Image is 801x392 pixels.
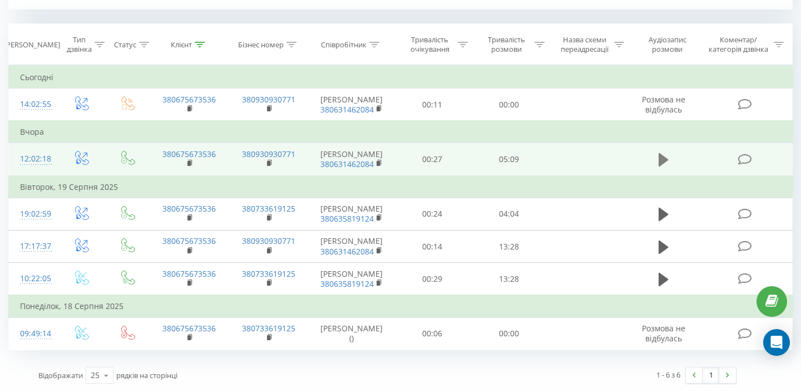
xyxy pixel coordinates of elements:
td: [PERSON_NAME] [309,263,394,296]
div: 19:02:59 [20,203,47,225]
a: 380675673536 [162,94,216,105]
div: 14:02:55 [20,94,47,115]
div: 25 [91,370,100,381]
td: 00:29 [394,263,471,296]
a: 380733619125 [242,203,295,214]
div: Співробітник [321,40,367,50]
td: 00:24 [394,198,471,230]
td: Понеділок, 18 Серпня 2025 [9,295,793,317]
td: Вчора [9,121,793,143]
a: 380930930771 [242,236,295,246]
a: 380675673536 [162,203,216,214]
td: 13:28 [471,263,547,296]
td: 00:00 [471,89,547,121]
div: 09:49:14 [20,323,47,345]
div: Тип дзвінка [67,35,92,54]
div: Статус [114,40,136,50]
span: Відображати [38,370,83,380]
a: 380635819124 [320,213,374,224]
td: 00:14 [394,231,471,263]
a: 380675673536 [162,149,216,159]
span: Розмова не відбулась [642,323,685,344]
div: Бізнес номер [238,40,284,50]
td: Сьогодні [9,66,793,89]
a: 380930930771 [242,149,295,159]
a: 380675673536 [162,236,216,246]
a: 380631462084 [320,159,374,169]
a: 380675673536 [162,323,216,334]
div: Open Intercom Messenger [763,329,790,356]
td: 00:27 [394,143,471,176]
div: 10:22:05 [20,268,47,290]
td: 13:28 [471,231,547,263]
a: 380733619125 [242,323,295,334]
div: Коментар/категорія дзвінка [706,35,771,54]
div: Тривалість очікування [404,35,456,54]
td: [PERSON_NAME] () [309,317,394,350]
td: Вівторок, 19 Серпня 2025 [9,176,793,198]
td: 00:11 [394,89,471,121]
span: рядків на сторінці [116,370,177,380]
span: Розмова не відбулась [642,94,685,115]
a: 380733619125 [242,268,295,279]
div: 12:02:18 [20,148,47,170]
td: [PERSON_NAME] [309,198,394,230]
td: 05:09 [471,143,547,176]
a: 380675673536 [162,268,216,279]
td: [PERSON_NAME] [309,89,394,121]
div: Клієнт [171,40,192,50]
a: 380635819124 [320,278,374,289]
a: 380631462084 [320,246,374,257]
td: [PERSON_NAME] [309,143,394,176]
div: 1 - 6 з 6 [656,369,680,380]
td: 04:04 [471,198,547,230]
td: 00:00 [471,317,547,350]
td: [PERSON_NAME] [309,231,394,263]
div: Назва схеми переадресації [557,35,611,54]
div: Тривалість розмови [481,35,532,54]
a: 1 [703,367,719,383]
a: 380631462084 [320,104,374,115]
div: 17:17:37 [20,236,47,257]
div: [PERSON_NAME] [4,40,60,50]
a: 380930930771 [242,94,295,105]
div: Аудіозапис розмови [637,35,698,54]
td: 00:06 [394,317,471,350]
